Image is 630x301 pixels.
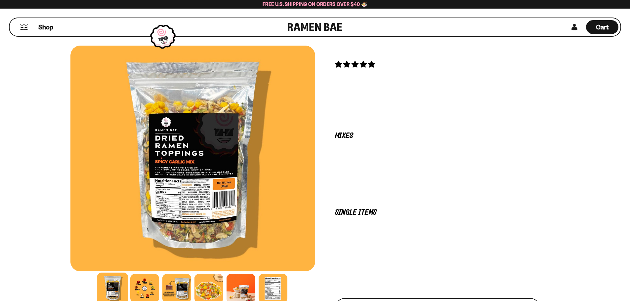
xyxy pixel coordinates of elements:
a: Cart [586,18,618,36]
a: Shop [38,20,53,34]
p: Single Items [335,209,540,216]
span: Shop [38,23,53,32]
span: Free U.S. Shipping on Orders over $40 🍜 [263,1,367,7]
button: Mobile Menu Trigger [20,24,28,30]
p: Mixes [335,133,540,139]
span: Cart [596,23,609,31]
span: 4.75 stars [335,60,376,68]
